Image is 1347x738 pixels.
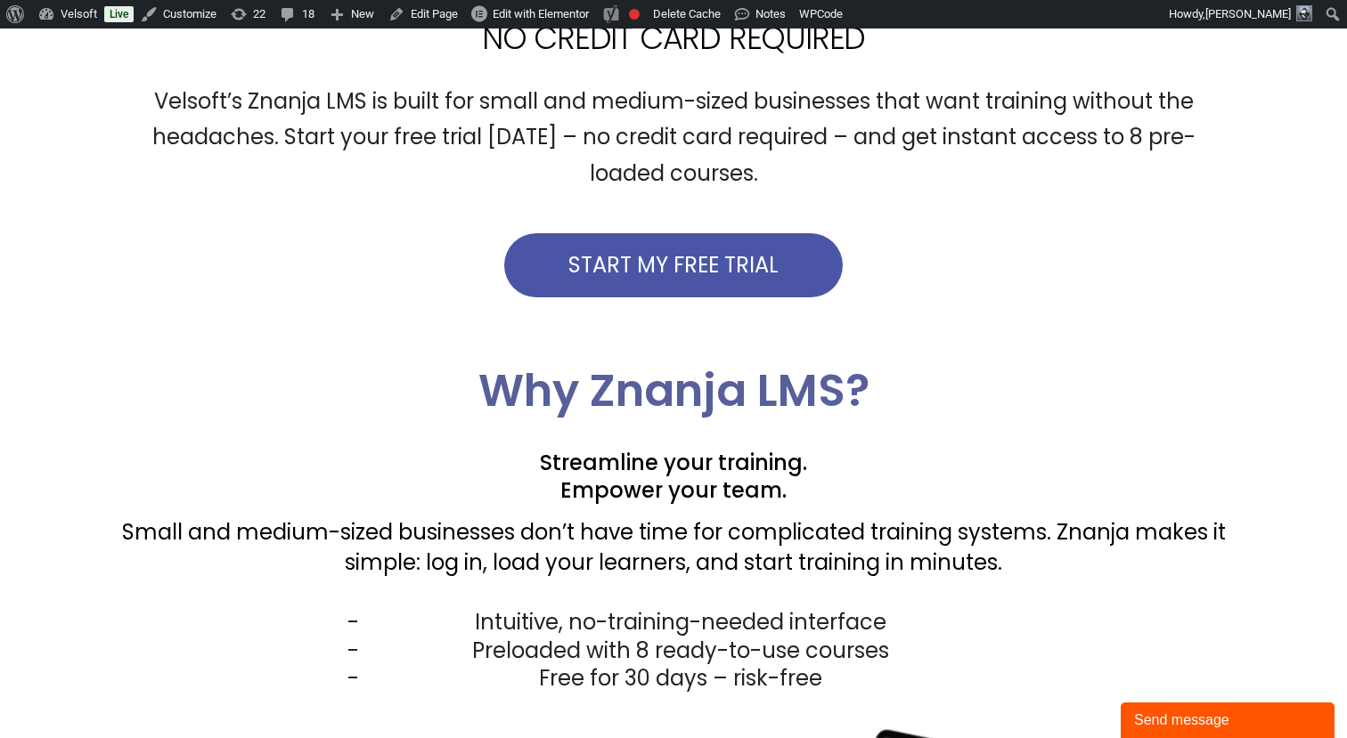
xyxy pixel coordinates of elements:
[135,608,1226,636] li: Intuitive, no-training-needed interface
[121,22,1226,53] h2: NO CREDIT CARD REQUIRED
[629,9,640,20] div: Focus keyphrase not set
[121,369,1226,413] h2: Why Znanja LMS?
[568,255,779,276] span: START MY FREE TRIAL
[1205,7,1291,20] span: [PERSON_NAME]
[135,637,1226,664] li: Preloaded with 8 ready-to-use courses
[121,84,1226,192] p: Velsoft’s Znanja LMS is built for small and medium-sized businesses that want training without th...
[135,664,1226,692] li: Free for 30 days – risk-free
[121,517,1226,577] p: Small and medium-sized businesses don’t have time for complicated training systems. Znanja makes ...
[121,449,1226,504] h2: Streamline your training. Empower your team.
[104,6,134,22] a: Live
[493,7,589,20] span: Edit with Elementor
[504,233,843,297] a: START MY FREE TRIAL
[1121,699,1338,738] iframe: chat widget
